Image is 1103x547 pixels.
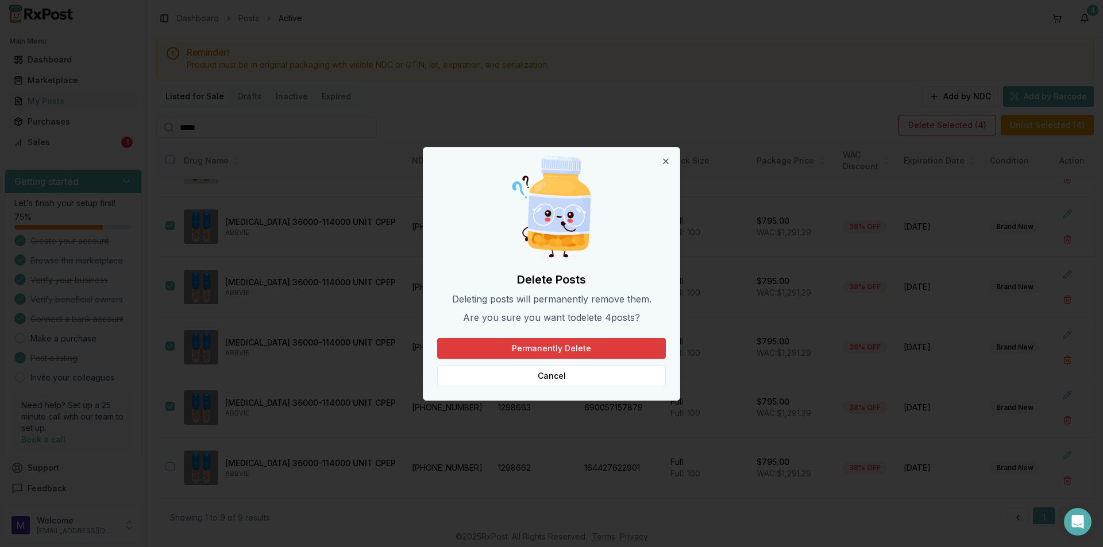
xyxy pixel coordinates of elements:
[437,271,666,288] h2: Delete Posts
[437,292,666,306] p: Deleting posts will permanently remove them.
[437,338,666,359] button: Permanently Delete
[437,311,666,324] p: Are you sure you want to delete 4 post s ?
[437,366,666,386] button: Cancel
[496,152,607,262] img: Curious Pill Bottle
